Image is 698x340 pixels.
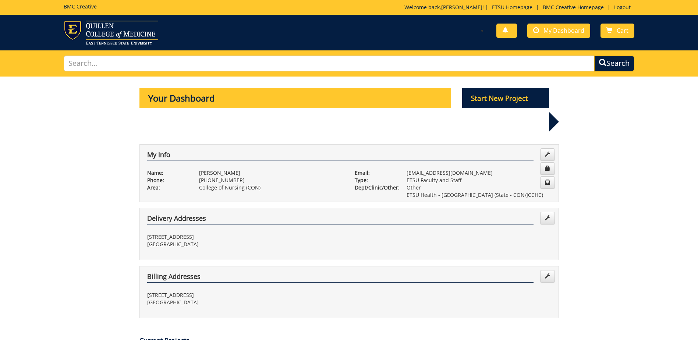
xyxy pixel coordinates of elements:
[147,169,188,177] p: Name:
[147,299,344,306] p: [GEOGRAPHIC_DATA]
[527,24,590,38] a: My Dashboard
[64,56,595,71] input: Search...
[617,26,628,35] span: Cart
[540,176,555,189] a: Change Communication Preferences
[540,212,555,224] a: Edit Addresses
[355,184,396,191] p: Dept/Clinic/Other:
[147,151,534,161] h4: My Info
[147,273,534,283] h4: Billing Addresses
[199,177,344,184] p: [PHONE_NUMBER]
[64,4,97,9] h5: BMC Creative
[147,233,344,241] p: [STREET_ADDRESS]
[199,169,344,177] p: [PERSON_NAME]
[407,169,551,177] p: [EMAIL_ADDRESS][DOMAIN_NAME]
[199,184,344,191] p: College of Nursing (CON)
[594,56,634,71] button: Search
[355,169,396,177] p: Email:
[441,4,482,11] a: [PERSON_NAME]
[600,24,634,38] a: Cart
[488,4,536,11] a: ETSU Homepage
[355,177,396,184] p: Type:
[404,4,634,11] p: Welcome back, ! | | |
[147,184,188,191] p: Area:
[407,191,551,199] p: ETSU Health - [GEOGRAPHIC_DATA] (State - CON/JCCHC)
[147,177,188,184] p: Phone:
[540,162,555,175] a: Change Password
[462,88,549,108] p: Start New Project
[64,21,158,45] img: ETSU logo
[539,4,607,11] a: BMC Creative Homepage
[543,26,584,35] span: My Dashboard
[147,241,344,248] p: [GEOGRAPHIC_DATA]
[540,148,555,161] a: Edit Info
[407,177,551,184] p: ETSU Faculty and Staff
[147,215,534,224] h4: Delivery Addresses
[139,88,451,108] p: Your Dashboard
[407,184,551,191] p: Other
[540,270,555,283] a: Edit Addresses
[610,4,634,11] a: Logout
[462,95,549,102] a: Start New Project
[147,291,344,299] p: [STREET_ADDRESS]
